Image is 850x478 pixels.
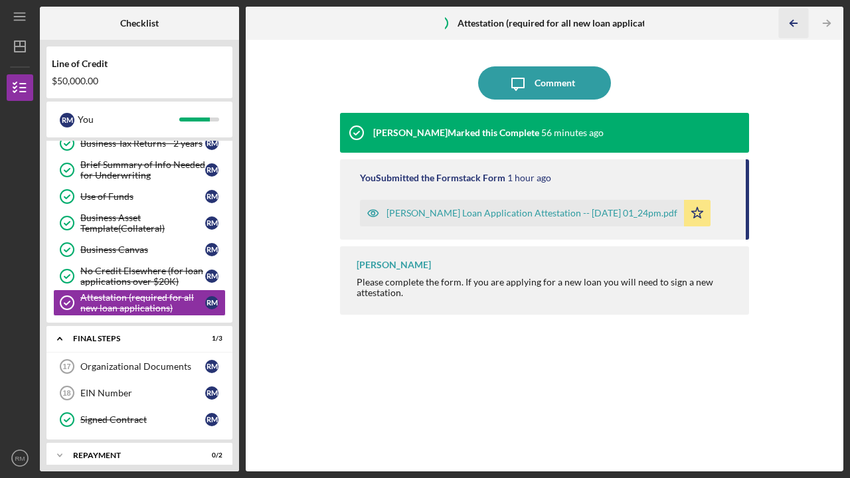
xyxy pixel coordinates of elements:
button: RM [7,445,33,471]
a: 17Organizational DocumentsRM [53,353,226,380]
div: EIN Number [80,388,205,398]
a: Brief Summary of Info Needed for UnderwritingRM [53,157,226,183]
div: Repayment [73,451,189,459]
a: 18EIN NumberRM [53,380,226,406]
time: 2025-10-07 17:24 [507,173,551,183]
a: Attestation (required for all new loan applications)RM [53,289,226,316]
div: $50,000.00 [52,76,227,86]
b: Attestation (required for all new loan applications) [458,18,665,29]
text: RM [15,455,25,462]
div: R M [205,216,218,230]
button: Comment [478,66,611,100]
time: 2025-10-07 17:38 [541,127,604,138]
div: R M [205,137,218,150]
div: Use of Funds [80,191,205,202]
div: R M [205,190,218,203]
div: R M [60,113,74,127]
div: Organizational Documents [80,361,205,372]
div: R M [205,360,218,373]
div: [PERSON_NAME] [357,260,431,270]
div: Business Canvas [80,244,205,255]
div: Comment [535,66,575,100]
b: Checklist [120,18,159,29]
div: Business Asset Template(Collateral) [80,212,205,234]
a: Business CanvasRM [53,236,226,263]
div: You Submitted the Formstack Form [360,173,505,183]
button: [PERSON_NAME] Loan Application Attestation -- [DATE] 01_24pm.pdf [360,200,711,226]
div: R M [205,296,218,309]
div: Line of Credit [52,58,227,69]
div: FINAL STEPS [73,335,189,343]
a: Signed ContractRM [53,406,226,433]
tspan: 17 [62,362,70,370]
div: [PERSON_NAME] Loan Application Attestation -- [DATE] 01_24pm.pdf [386,208,677,218]
a: No Credit Elsewhere (for loan applications over $20K)RM [53,263,226,289]
div: 0 / 2 [199,451,222,459]
div: R M [205,243,218,256]
div: R M [205,270,218,283]
a: Business Asset Template(Collateral)RM [53,210,226,236]
div: 1 / 3 [199,335,222,343]
div: R M [205,386,218,400]
a: Use of FundsRM [53,183,226,210]
div: Brief Summary of Info Needed for Underwriting [80,159,205,181]
div: R M [205,163,218,177]
div: Signed Contract [80,414,205,425]
div: Please complete the form. If you are applying for a new loan you will need to sign a new attestat... [357,277,736,298]
a: Business Tax Returns - 2 yearsRM [53,130,226,157]
div: You [78,108,179,131]
div: [PERSON_NAME] Marked this Complete [373,127,539,138]
div: Attestation (required for all new loan applications) [80,292,205,313]
tspan: 18 [62,389,70,397]
div: R M [205,413,218,426]
div: No Credit Elsewhere (for loan applications over $20K) [80,266,205,287]
div: Business Tax Returns - 2 years [80,138,205,149]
